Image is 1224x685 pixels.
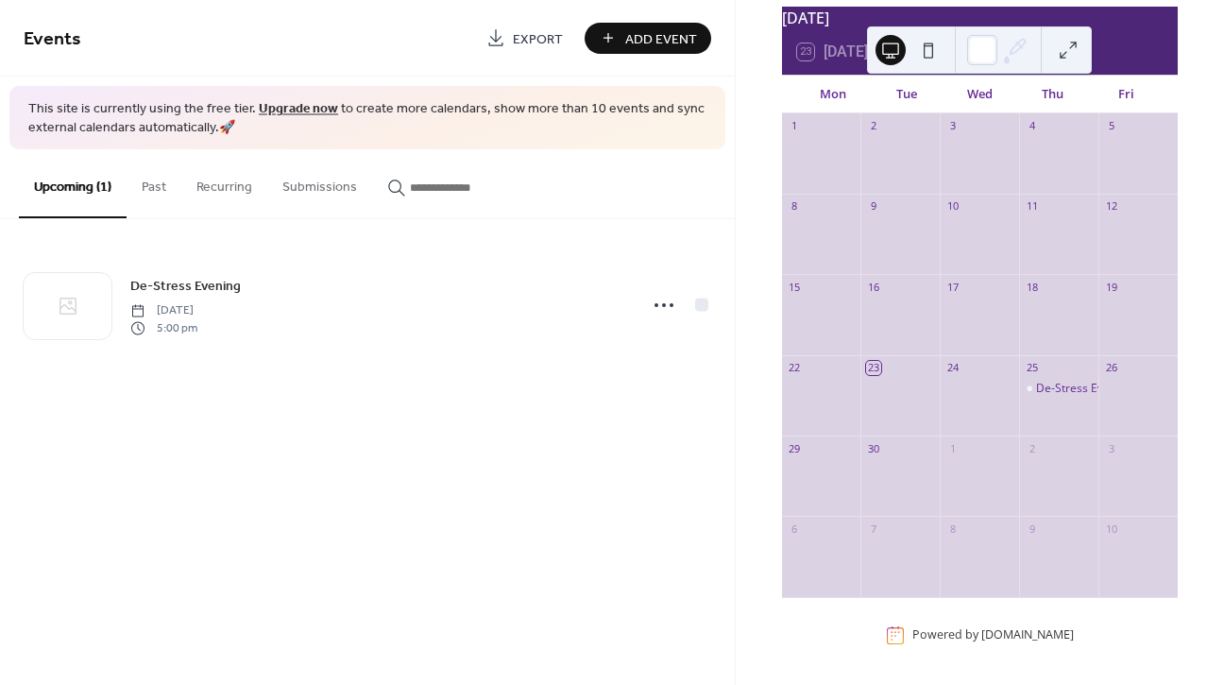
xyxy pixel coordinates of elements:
[1016,76,1089,113] div: Thu
[28,100,706,137] span: This site is currently using the free tier. to create more calendars, show more than 10 events an...
[130,275,241,297] a: De-Stress Evening
[259,96,338,122] a: Upgrade now
[943,76,1016,113] div: Wed
[1104,361,1118,375] div: 26
[788,280,802,294] div: 15
[981,627,1074,643] a: [DOMAIN_NAME]
[181,149,267,216] button: Recurring
[127,149,181,216] button: Past
[866,199,880,214] div: 9
[1025,119,1039,133] div: 4
[130,319,197,336] span: 5:00 pm
[866,522,880,536] div: 7
[1104,199,1118,214] div: 12
[866,119,880,133] div: 2
[945,441,960,455] div: 1
[945,280,960,294] div: 17
[866,361,880,375] div: 23
[130,302,197,319] span: [DATE]
[1090,76,1163,113] div: Fri
[870,76,943,113] div: Tue
[788,119,802,133] div: 1
[788,441,802,455] div: 29
[945,522,960,536] div: 8
[19,149,127,218] button: Upcoming (1)
[1019,381,1098,397] div: De-Stress Evening
[782,7,1178,29] div: [DATE]
[1025,522,1039,536] div: 9
[24,21,81,58] span: Events
[1104,441,1118,455] div: 3
[513,29,563,49] span: Export
[1025,361,1039,375] div: 25
[585,23,711,54] button: Add Event
[912,627,1074,643] div: Powered by
[788,361,802,375] div: 22
[1025,280,1039,294] div: 18
[1036,381,1132,397] div: De-Stress Evening
[945,199,960,214] div: 10
[1025,199,1039,214] div: 11
[1104,522,1118,536] div: 10
[788,199,802,214] div: 8
[472,23,577,54] a: Export
[625,29,697,49] span: Add Event
[1025,441,1039,455] div: 2
[130,277,241,297] span: De-Stress Evening
[797,76,870,113] div: Mon
[1104,280,1118,294] div: 19
[1104,119,1118,133] div: 5
[866,441,880,455] div: 30
[788,522,802,536] div: 6
[945,361,960,375] div: 24
[945,119,960,133] div: 3
[866,280,880,294] div: 16
[267,149,372,216] button: Submissions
